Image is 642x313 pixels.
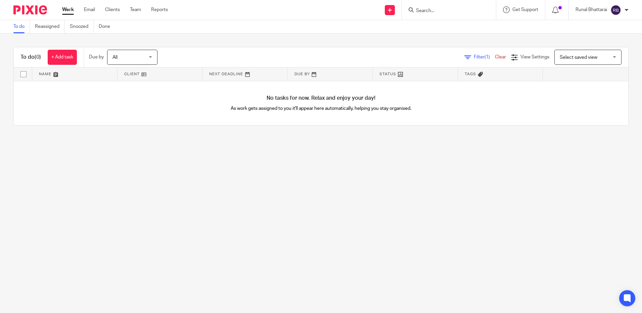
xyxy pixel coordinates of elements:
[474,55,495,59] span: Filter
[495,55,506,59] a: Clear
[560,55,597,60] span: Select saved view
[610,5,621,15] img: svg%3E
[48,50,77,65] a: + Add task
[415,8,476,14] input: Search
[168,105,475,112] p: As work gets assigned to you it'll appear here automatically, helping you stay organised.
[89,54,104,60] p: Due by
[485,55,490,59] span: (1)
[13,5,47,14] img: Pixie
[130,6,141,13] a: Team
[14,95,628,102] h4: No tasks for now. Relax and enjoy your day!
[512,7,538,12] span: Get Support
[105,6,120,13] a: Clients
[112,55,118,60] span: All
[520,55,549,59] span: View Settings
[62,6,74,13] a: Work
[576,6,607,13] p: Runal Bhattarai
[35,20,65,33] a: Reassigned
[465,72,476,76] span: Tags
[20,54,41,61] h1: To do
[13,20,30,33] a: To do
[151,6,168,13] a: Reports
[35,54,41,60] span: (0)
[99,20,115,33] a: Done
[70,20,94,33] a: Snoozed
[84,6,95,13] a: Email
